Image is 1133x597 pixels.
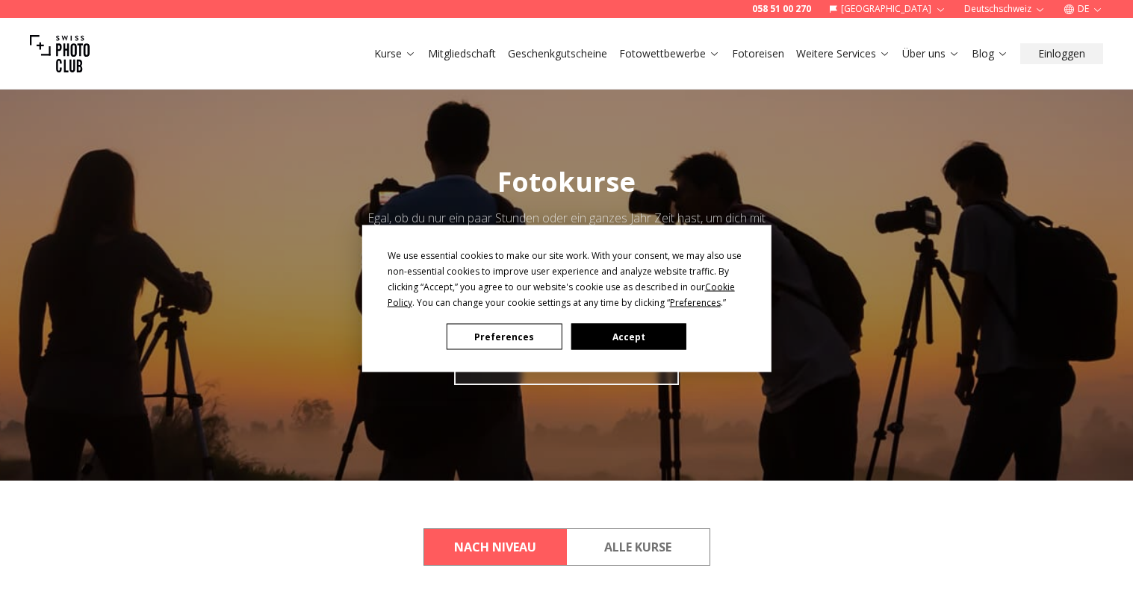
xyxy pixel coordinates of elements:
div: We use essential cookies to make our site work. With your consent, we may also use non-essential ... [388,248,746,310]
span: Cookie Policy [388,281,735,309]
button: Accept [571,324,686,350]
span: Preferences [670,296,721,309]
button: Preferences [447,324,562,350]
div: Cookie Consent Prompt [361,225,771,372]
